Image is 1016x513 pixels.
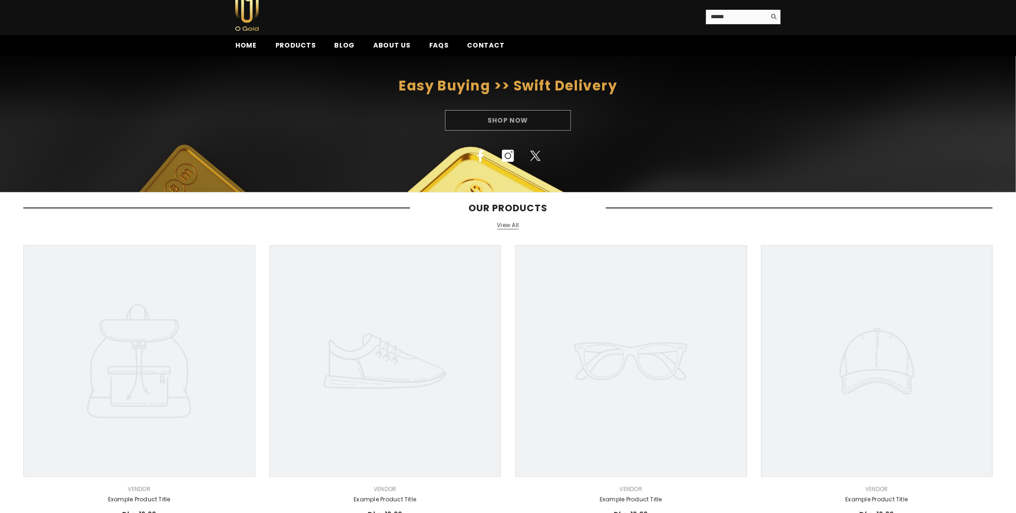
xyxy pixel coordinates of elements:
span: Contact [467,41,505,50]
button: Search [766,10,781,24]
a: Products [266,40,325,56]
a: Home [226,40,266,56]
span: About us [373,41,411,50]
a: Example product title [761,494,993,505]
span: Blog [334,41,355,50]
summary: Search [706,10,781,24]
span: Home [235,41,257,50]
a: View All [497,222,519,229]
span: Our Products [410,202,606,214]
span: FAQs [429,41,449,50]
div: Vendor [515,484,747,494]
a: FAQs [420,40,458,56]
a: Example product title [515,494,747,505]
div: Vendor [269,484,501,494]
a: Contact [458,40,514,56]
div: Vendor [761,484,993,494]
a: Blog [325,40,364,56]
a: About us [364,40,420,56]
span: Products [275,41,316,50]
a: Example product title [269,494,501,505]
